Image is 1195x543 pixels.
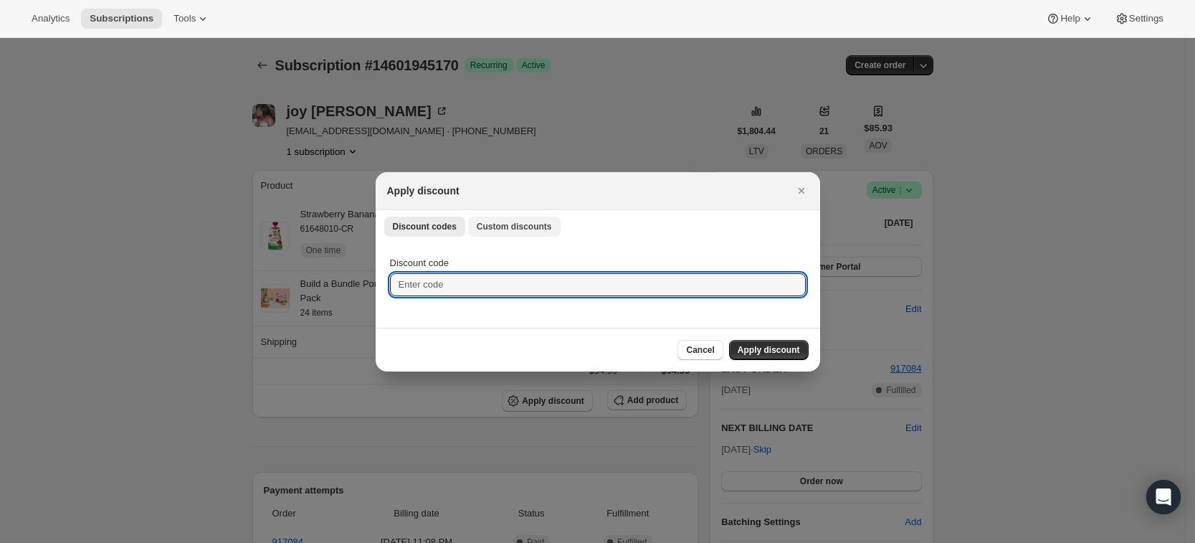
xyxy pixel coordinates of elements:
button: Close [791,181,811,201]
button: Cancel [677,340,723,360]
input: Enter code [390,273,806,296]
button: Analytics [23,9,78,29]
span: Settings [1129,13,1163,24]
button: Discount codes [384,217,465,237]
span: Analytics [32,13,70,24]
button: Apply discount [729,340,809,360]
div: Discount codes [376,242,820,328]
span: Help [1060,13,1080,24]
span: Discount code [390,258,449,268]
div: Open Intercom Messenger [1146,480,1181,514]
span: Subscriptions [90,13,153,24]
span: Discount codes [393,221,457,232]
span: Apply discount [738,344,800,356]
span: Cancel [686,344,714,356]
button: Custom discounts [468,217,561,237]
button: Tools [165,9,219,29]
button: Help [1037,9,1103,29]
span: Custom discounts [477,221,552,232]
button: Subscriptions [81,9,162,29]
button: Settings [1106,9,1172,29]
h2: Apply discount [387,184,460,198]
span: Tools [173,13,196,24]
